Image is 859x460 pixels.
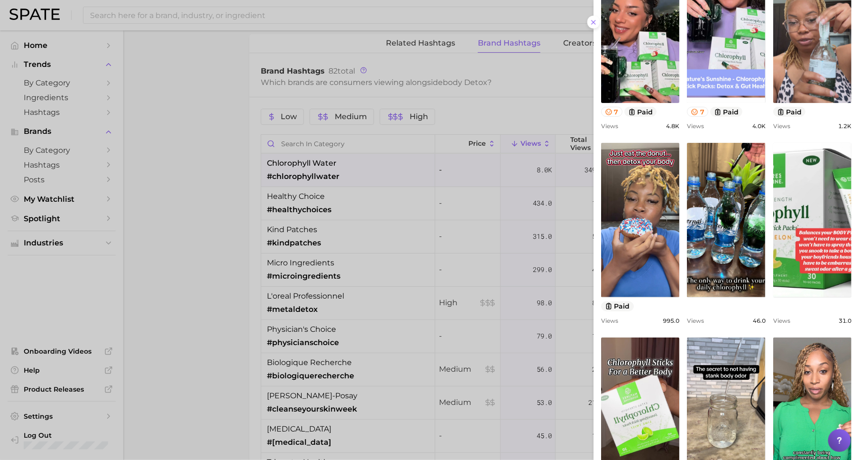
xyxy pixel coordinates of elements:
button: paid [601,301,634,311]
span: 4.8k [666,122,679,130]
button: 7 [601,107,622,117]
span: 31.0 [839,317,851,324]
span: Views [687,122,704,130]
button: paid [710,107,743,117]
span: 4.0k [752,122,766,130]
button: paid [624,107,657,117]
span: Views [773,317,790,324]
span: 995.0 [663,317,679,324]
button: paid [773,107,806,117]
span: 46.0 [753,317,766,324]
span: 1.2k [838,122,851,130]
span: Views [687,317,704,324]
span: Views [773,122,790,130]
span: Views [601,122,618,130]
button: 7 [687,107,708,117]
span: Views [601,317,618,324]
